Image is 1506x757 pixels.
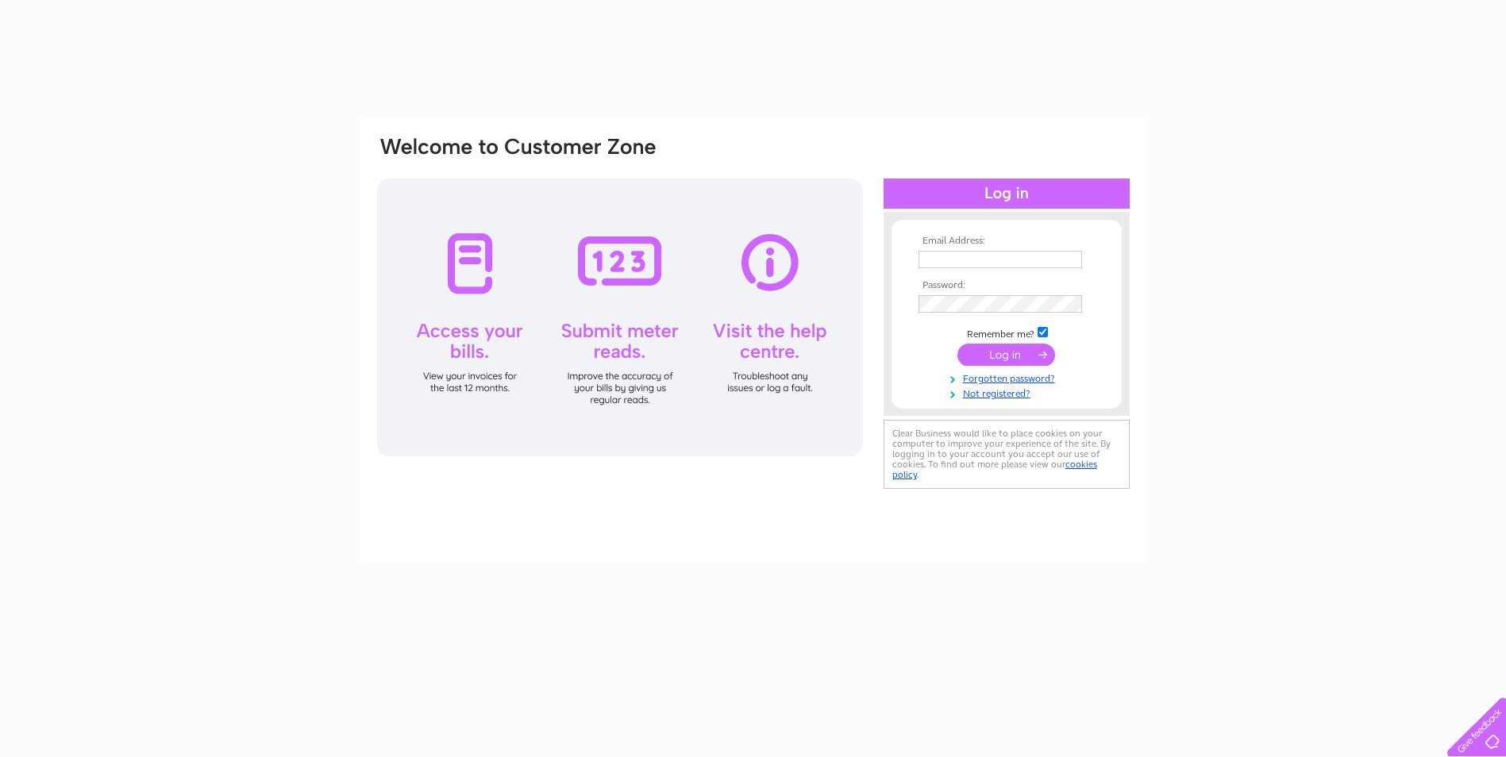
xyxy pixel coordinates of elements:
[915,280,1099,291] th: Password:
[957,344,1055,366] input: Submit
[884,420,1130,489] div: Clear Business would like to place cookies on your computer to improve your experience of the sit...
[919,370,1099,385] a: Forgotten password?
[915,236,1099,247] th: Email Address:
[915,325,1099,340] td: Remember me?
[892,459,1097,480] a: cookies policy
[919,385,1099,400] a: Not registered?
